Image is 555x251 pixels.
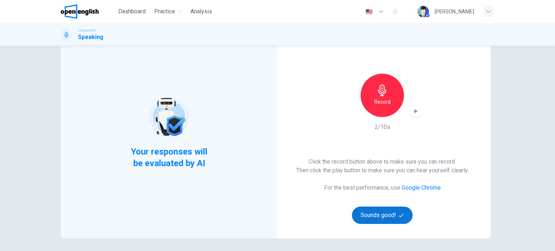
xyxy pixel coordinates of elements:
[125,146,213,169] span: Your responses will be evaluated by AI
[417,6,429,17] img: Profile picture
[146,94,192,140] img: robot icon
[375,123,390,131] h6: 2/10s
[190,7,212,16] span: Analysis
[296,157,469,175] h6: Click the record button above to make sure you can record. Then click the play button to make sur...
[352,207,413,224] button: Sounds good!
[118,7,146,16] span: Dashboard
[151,5,185,18] button: Practice
[324,183,441,192] h6: For the best performance, use
[61,4,99,19] img: OpenEnglish logo
[78,33,103,42] h1: Speaking
[61,4,115,19] a: OpenEnglish logo
[361,74,404,117] button: Record
[78,28,96,33] span: Linguaskill
[435,7,474,16] div: [PERSON_NAME]
[402,184,441,191] a: Google Chrome
[365,9,374,14] img: en
[115,5,149,18] button: Dashboard
[154,7,175,16] span: Practice
[188,5,215,18] button: Analysis
[374,98,391,106] h6: Record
